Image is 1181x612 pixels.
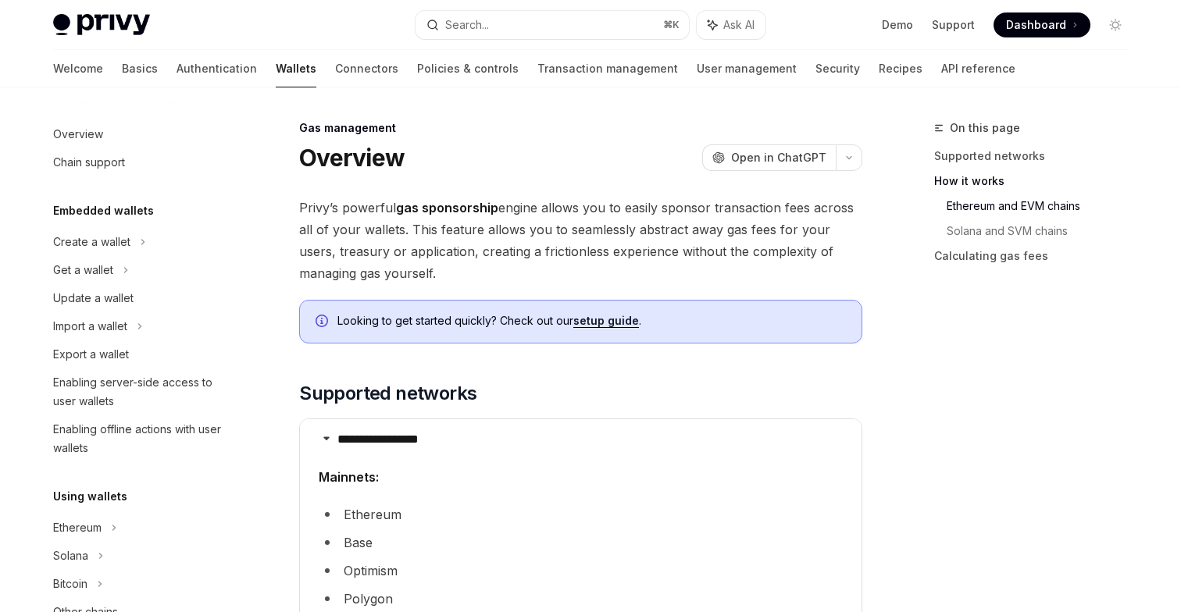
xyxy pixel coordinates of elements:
li: Ethereum [319,503,843,525]
a: Solana and SVM chains [947,219,1140,244]
a: Demo [882,17,913,33]
div: Overview [53,125,103,144]
div: Export a wallet [53,345,129,364]
a: Dashboard [994,12,1090,37]
div: Gas management [299,120,862,136]
div: Ethereum [53,518,102,537]
button: Toggle dark mode [1103,12,1128,37]
h5: Using wallets [53,487,127,506]
a: Update a wallet [41,284,241,312]
div: Import a wallet [53,317,127,336]
a: Enabling server-side access to user wallets [41,368,241,415]
div: Chain support [53,153,125,172]
button: Open in ChatGPT [702,144,836,171]
a: Overview [41,120,241,148]
a: Ethereum and EVM chains [947,194,1140,219]
span: On this page [950,119,1020,137]
a: Transaction management [537,50,678,87]
div: Enabling server-side access to user wallets [53,373,231,411]
a: Export a wallet [41,340,241,368]
span: Dashboard [1006,17,1066,33]
button: Ask AI [697,11,765,39]
a: Calculating gas fees [934,244,1140,269]
a: Basics [122,50,158,87]
a: Welcome [53,50,103,87]
div: Bitcoin [53,575,87,593]
strong: Mainnets: [319,469,379,485]
span: Open in ChatGPT [731,150,826,165]
a: Connectors [335,50,398,87]
a: API reference [941,50,1015,87]
a: Enabling offline actions with user wallets [41,415,241,462]
a: Policies & controls [417,50,519,87]
span: Privy’s powerful engine allows you to easily sponsor transaction fees across all of your wallets.... [299,197,862,284]
a: setup guide [573,314,639,328]
div: Enabling offline actions with user wallets [53,420,231,457]
a: Authentication [177,50,257,87]
a: Wallets [276,50,316,87]
span: Ask AI [723,17,755,33]
a: Recipes [879,50,922,87]
div: Create a wallet [53,233,130,251]
div: Solana [53,546,88,565]
li: Polygon [319,588,843,610]
a: User management [697,50,797,87]
h5: Embedded wallets [53,201,154,220]
a: Chain support [41,148,241,176]
li: Base [319,532,843,553]
li: Optimism [319,560,843,582]
a: Support [932,17,975,33]
h1: Overview [299,144,405,172]
a: How it works [934,169,1140,194]
div: Search... [445,16,489,34]
button: Search...⌘K [416,11,689,39]
strong: gas sponsorship [396,200,498,215]
span: ⌘ K [663,19,680,31]
a: Security [815,50,860,87]
svg: Info [316,315,331,330]
a: Supported networks [934,144,1140,169]
div: Update a wallet [53,289,134,308]
span: Looking to get started quickly? Check out our . [337,313,846,329]
span: Supported networks [299,381,476,406]
img: light logo [53,14,150,36]
div: Get a wallet [53,261,113,279]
